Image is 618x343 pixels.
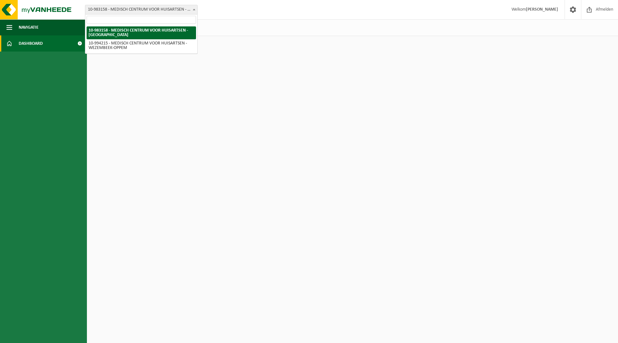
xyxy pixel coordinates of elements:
[19,35,43,52] span: Dashboard
[87,26,196,39] li: 10-983158 - MEDISCH CENTRUM VOOR HUISARTSEN - [GEOGRAPHIC_DATA]
[526,7,558,12] strong: [PERSON_NAME]
[19,19,39,35] span: Navigatie
[85,5,197,14] span: 10-983158 - MEDISCH CENTRUM VOOR HUISARTSEN - LEUVEN
[87,39,196,52] li: 10-994215 - MEDISCH CENTRUM VOOR HUISARTSEN - WEZEMBEEK-OPPEM
[85,5,198,14] span: 10-983158 - MEDISCH CENTRUM VOOR HUISARTSEN - LEUVEN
